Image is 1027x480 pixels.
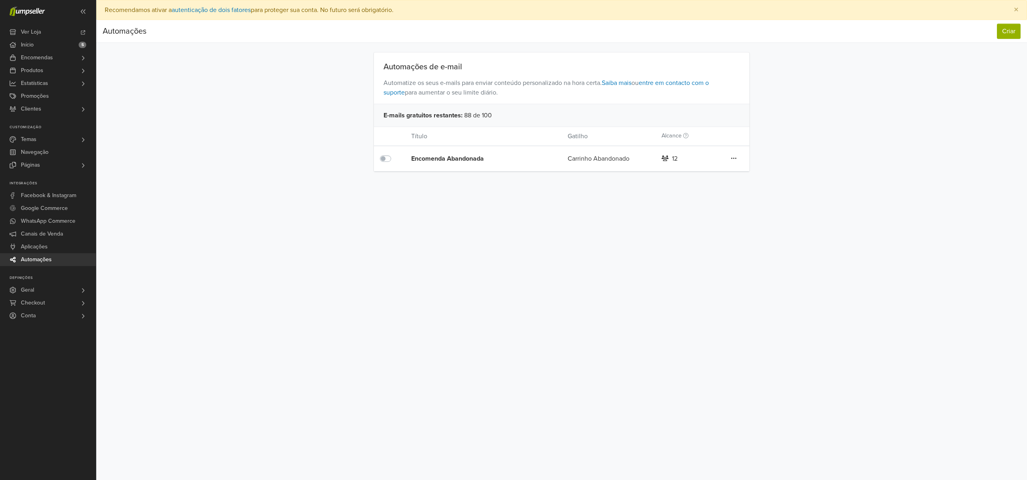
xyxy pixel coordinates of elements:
span: Google Commerce [21,202,68,215]
button: Criar [997,24,1021,39]
span: E-mails gratuitos restantes : [384,111,463,120]
span: Estatísticas [21,77,48,90]
div: 12 [672,154,678,163]
span: Canais de Venda [21,228,63,240]
div: Automações [103,23,146,39]
p: Integrações [10,181,96,186]
div: Encomenda Abandonada [411,154,536,163]
a: autenticação de dois fatores [172,6,251,14]
span: × [1014,4,1019,16]
span: Navegação [21,146,49,159]
span: Geral [21,284,34,296]
div: Carrinho Abandonado [562,154,656,163]
span: Checkout [21,296,45,309]
div: Gatilho [562,131,656,141]
span: Aplicações [21,240,48,253]
span: 5 [79,42,86,48]
button: Close [1006,0,1027,20]
span: Automatize os seus e-mails para enviar conteúdo personalizado na hora certa. ou para aumentar o s... [374,72,750,104]
span: Temas [21,133,37,146]
span: Ver Loja [21,26,41,38]
div: Título [405,131,562,141]
span: Conta [21,309,36,322]
span: Promoções [21,90,49,103]
span: WhatsApp Commerce [21,215,75,228]
span: Encomendas [21,51,53,64]
p: Definições [10,276,96,280]
span: Automações [21,253,52,266]
span: Clientes [21,103,41,115]
label: Alcance [662,131,688,140]
span: Páginas [21,159,40,171]
a: Saiba mais [602,79,631,87]
span: Facebook & Instagram [21,189,76,202]
span: Produtos [21,64,43,77]
div: 88 de 100 [374,104,750,127]
p: Customização [10,125,96,130]
div: Automações de e-mail [374,62,750,72]
span: Início [21,38,34,51]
